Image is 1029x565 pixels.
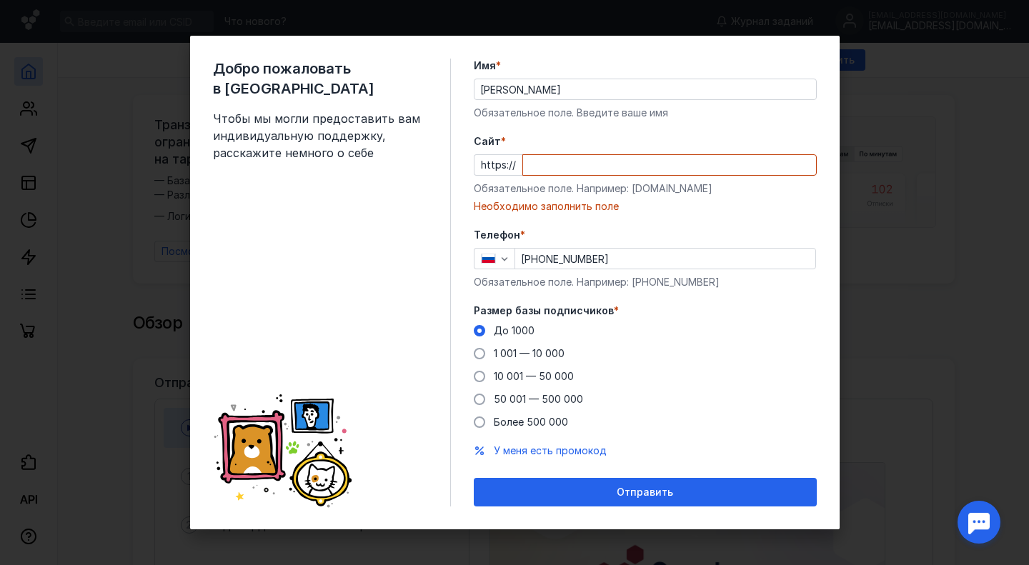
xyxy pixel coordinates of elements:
[474,199,817,214] div: Необходимо заполнить поле
[494,347,565,359] span: 1 001 — 10 000
[474,181,817,196] div: Обязательное поле. Например: [DOMAIN_NAME]
[494,444,607,458] button: У меня есть промокод
[494,370,574,382] span: 10 001 — 50 000
[474,59,496,73] span: Имя
[494,416,568,428] span: Более 500 000
[474,275,817,289] div: Обязательное поле. Например: [PHONE_NUMBER]
[213,110,427,161] span: Чтобы мы могли предоставить вам индивидуальную поддержку, расскажите немного о себе
[474,228,520,242] span: Телефон
[213,59,427,99] span: Добро пожаловать в [GEOGRAPHIC_DATA]
[474,304,614,318] span: Размер базы подписчиков
[474,478,817,506] button: Отправить
[494,444,607,456] span: У меня есть промокод
[617,486,673,499] span: Отправить
[494,393,583,405] span: 50 001 — 500 000
[494,324,535,336] span: До 1000
[474,134,501,149] span: Cайт
[474,106,817,120] div: Обязательное поле. Введите ваше имя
